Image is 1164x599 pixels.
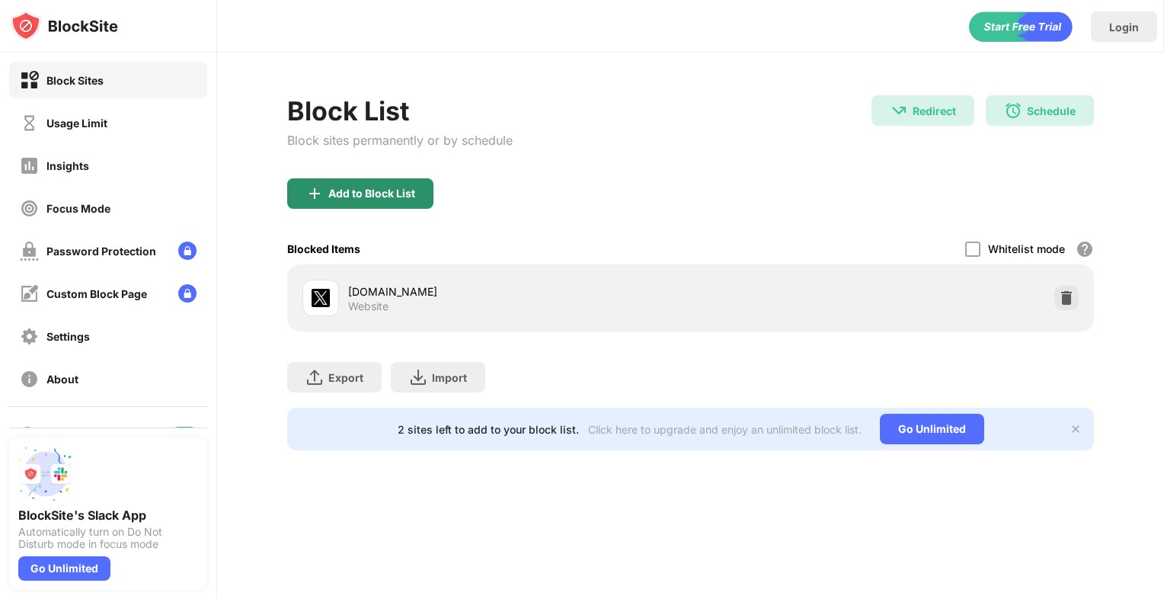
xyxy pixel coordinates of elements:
[287,242,360,255] div: Blocked Items
[913,104,956,117] div: Redirect
[46,330,90,343] div: Settings
[588,423,862,436] div: Click here to upgrade and enjoy an unlimited block list.
[20,71,39,90] img: block-on.svg
[46,373,78,386] div: About
[18,447,73,501] img: push-slack.svg
[46,74,104,87] div: Block Sites
[328,187,415,200] div: Add to Block List
[1109,21,1139,34] div: Login
[18,526,198,550] div: Automatically turn on Do Not Disturb mode in focus mode
[46,117,107,130] div: Usage Limit
[969,11,1073,42] div: animation
[18,425,37,444] img: blocking-icon.svg
[287,95,513,127] div: Block List
[46,287,147,300] div: Custom Block Page
[348,299,389,313] div: Website
[18,556,110,581] div: Go Unlimited
[20,327,39,346] img: settings-off.svg
[1027,104,1076,117] div: Schedule
[880,414,984,444] div: Go Unlimited
[287,133,513,148] div: Block sites permanently or by schedule
[432,371,467,384] div: Import
[20,114,39,133] img: time-usage-off.svg
[20,242,39,261] img: password-protection-off.svg
[20,199,39,218] img: focus-off.svg
[178,242,197,260] img: lock-menu.svg
[398,423,579,436] div: 2 sites left to add to your block list.
[1070,423,1082,435] img: x-button.svg
[11,11,118,41] img: logo-blocksite.svg
[46,159,89,172] div: Insights
[46,202,110,215] div: Focus Mode
[18,508,198,523] div: BlockSite's Slack App
[20,284,39,303] img: customize-block-page-off.svg
[178,284,197,303] img: lock-menu.svg
[20,370,39,389] img: about-off.svg
[328,371,363,384] div: Export
[20,156,39,175] img: insights-off.svg
[46,245,156,258] div: Password Protection
[348,283,691,299] div: [DOMAIN_NAME]
[312,289,330,307] img: favicons
[988,242,1065,255] div: Whitelist mode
